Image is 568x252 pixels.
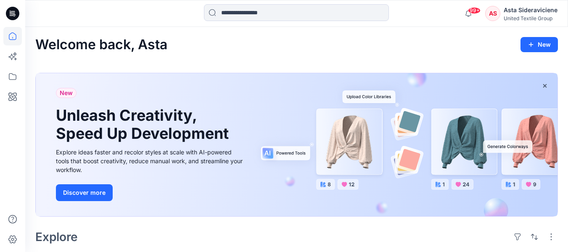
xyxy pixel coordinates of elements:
[520,37,558,52] button: New
[485,6,500,21] div: AS
[468,7,481,14] span: 99+
[56,106,232,143] h1: Unleash Creativity, Speed Up Development
[504,5,557,15] div: Asta Sideraviciene
[56,184,113,201] button: Discover more
[56,148,245,174] div: Explore ideas faster and recolor styles at scale with AI-powered tools that boost creativity, red...
[60,88,73,98] span: New
[504,15,557,21] div: United Textile Group
[35,37,167,53] h2: Welcome back, Asta
[56,184,245,201] a: Discover more
[35,230,78,244] h2: Explore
